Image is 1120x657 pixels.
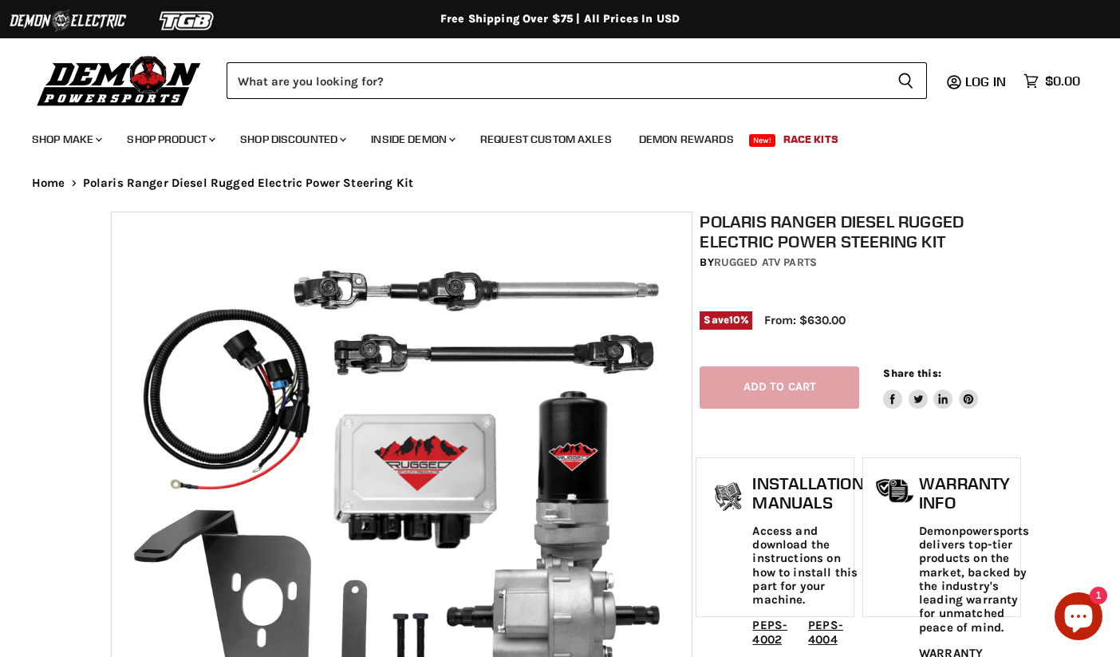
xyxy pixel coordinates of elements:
span: Log in [965,73,1006,89]
a: PEPS-4004 [808,618,843,646]
a: Log in [958,74,1015,89]
span: Share this: [883,367,941,379]
img: install_manual-icon.png [708,478,748,518]
a: Race Kits [771,123,850,156]
a: PEPS-4002 [752,618,787,646]
button: Search [885,62,927,99]
span: 10 [729,314,740,326]
span: From: $630.00 [764,313,846,327]
a: $0.00 [1015,69,1088,93]
span: $0.00 [1045,73,1080,89]
p: Access and download the instructions on how to install this part for your machine. [752,524,863,608]
inbox-online-store-chat: Shopify online store chat [1050,592,1107,644]
h1: Polaris Ranger Diesel Rugged Electric Power Steering Kit [700,212,1016,251]
img: warranty-icon.png [875,478,915,503]
a: Rugged ATV Parts [714,255,817,269]
ul: Main menu [20,117,1076,156]
aside: Share this: [883,366,978,409]
form: Product [227,62,927,99]
img: Demon Powersports [32,52,207,109]
a: Demon Rewards [627,123,746,156]
a: Shop Product [115,123,225,156]
a: Home [32,176,65,190]
p: Demonpowersports delivers top-tier products on the market, backed by the industry's leading warra... [919,524,1029,635]
span: Save % [700,311,752,329]
input: Search [227,62,885,99]
img: TGB Logo 2 [128,6,247,36]
img: Demon Electric Logo 2 [8,6,128,36]
h1: Installation Manuals [752,474,863,512]
a: Shop Make [20,123,112,156]
span: Polaris Ranger Diesel Rugged Electric Power Steering Kit [83,176,413,190]
span: New! [749,134,776,147]
h1: Warranty Info [919,474,1029,512]
a: Inside Demon [359,123,465,156]
div: by [700,254,1016,271]
a: Request Custom Axles [468,123,624,156]
a: Shop Discounted [228,123,356,156]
